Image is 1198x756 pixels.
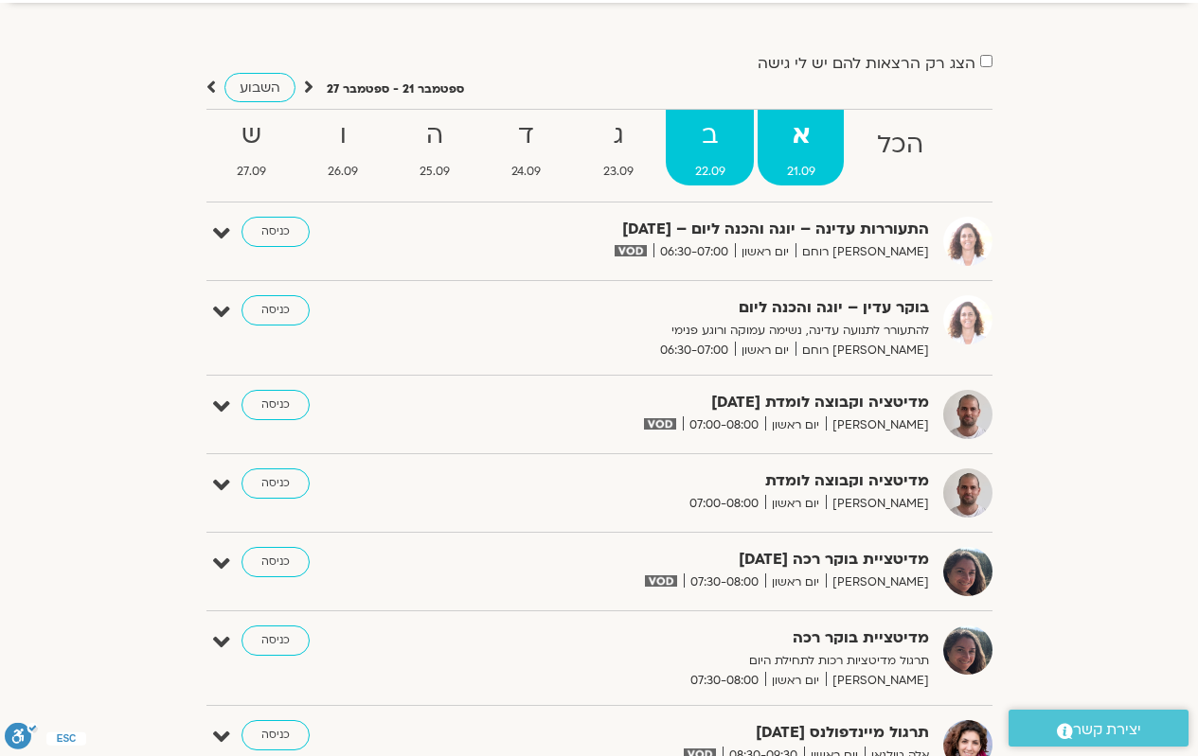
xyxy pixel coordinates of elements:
span: יום ראשון [735,341,796,360]
a: ו26.09 [299,110,387,185]
span: 07:00-08:00 [683,494,765,514]
strong: תרגול מיינדפולנס [DATE] [465,720,929,746]
span: 27.09 [208,162,295,182]
label: הצג רק הרצאות להם יש לי גישה [758,55,975,72]
strong: א [758,114,844,157]
strong: ג [574,114,662,157]
img: vodicon [645,575,676,587]
span: [PERSON_NAME] [826,572,929,592]
img: vodicon [615,245,646,256]
span: 26.09 [299,162,387,182]
a: כניסה [241,295,310,325]
span: יום ראשון [765,494,826,514]
span: 25.09 [391,162,479,182]
span: 06:30-07:00 [653,242,735,262]
a: כניסה [241,468,310,499]
span: [PERSON_NAME] [826,415,929,435]
strong: מדיטציה וקבוצה לומדת [465,468,929,494]
span: 24.09 [483,162,570,182]
span: [PERSON_NAME] רוחם [796,242,929,262]
span: יום ראשון [765,671,826,691]
p: ספטמבר 21 - ספטמבר 27 [327,79,464,99]
strong: הכל [848,124,952,167]
a: ש27.09 [208,110,295,185]
strong: ה [391,114,479,157]
strong: מדיטציה וקבוצה לומדת [DATE] [465,390,929,415]
span: 06:30-07:00 [653,341,735,360]
a: ד24.09 [483,110,570,185]
span: השבוע [240,79,280,97]
span: 07:30-08:00 [684,572,765,592]
a: כניסה [241,720,310,750]
a: ב22.09 [666,110,754,185]
a: השבוע [224,73,295,102]
img: vodicon [644,418,675,430]
p: להתעורר לתנועה עדינה, נשימה עמוקה ורוגע פנימי [465,321,929,341]
a: כניסה [241,547,310,577]
strong: בוקר עדין – יוגה והכנה ליום [465,295,929,321]
a: כניסה [241,217,310,247]
span: [PERSON_NAME] [826,494,929,514]
strong: מדיטציית בוקר רכה [DATE] [465,547,929,572]
span: 07:00-08:00 [683,415,765,435]
a: ה25.09 [391,110,479,185]
span: 22.09 [666,162,754,182]
span: 21.09 [758,162,844,182]
span: יום ראשון [765,572,826,592]
strong: ד [483,114,570,157]
p: תרגול מדיטציות רכות לתחילת היום [465,651,929,671]
span: 07:30-08:00 [684,671,765,691]
span: יצירת קשר [1073,717,1141,743]
a: כניסה [241,625,310,656]
span: יום ראשון [765,415,826,435]
span: [PERSON_NAME] [826,671,929,691]
a: יצירת קשר [1009,710,1189,747]
a: ג23.09 [574,110,662,185]
a: א21.09 [758,110,844,185]
a: כניסה [241,390,310,420]
strong: ב [666,114,754,157]
strong: מדיטציית בוקר רכה [465,625,929,651]
span: יום ראשון [735,242,796,262]
strong: ו [299,114,387,157]
strong: ש [208,114,295,157]
span: 23.09 [574,162,662,182]
strong: התעוררות עדינה – יוגה והכנה ליום – [DATE] [465,217,929,242]
span: [PERSON_NAME] רוחם [796,341,929,360]
a: הכל [848,110,952,185]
